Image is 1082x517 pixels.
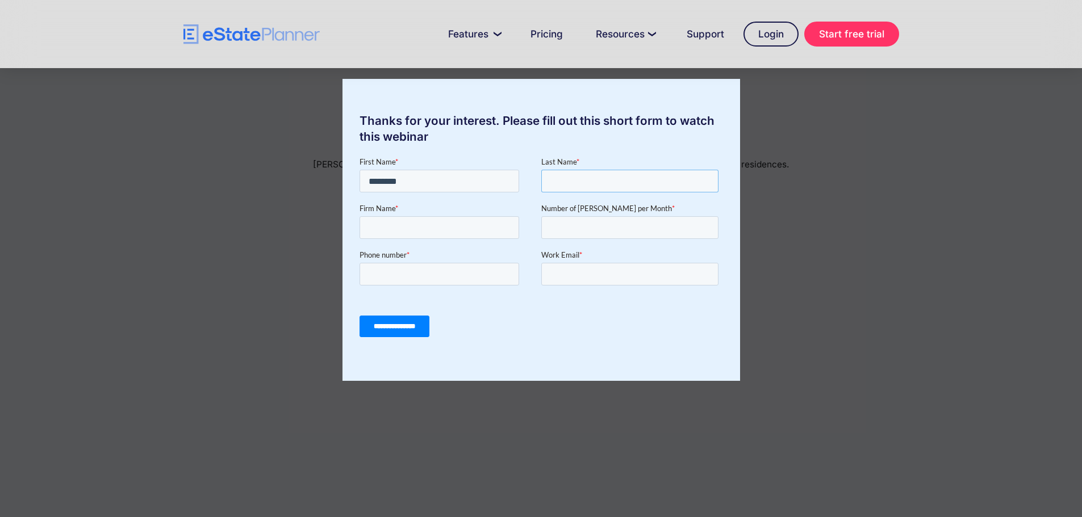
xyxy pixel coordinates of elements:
a: Features [435,23,511,45]
a: Support [673,23,738,45]
a: Pricing [517,23,576,45]
a: Start free trial [804,22,899,47]
div: Thanks for your interest. Please fill out this short form to watch this webinar [342,113,740,145]
a: Resources [582,23,667,45]
a: Login [743,22,799,47]
a: home [183,24,320,44]
iframe: To enrich screen reader interactions, please activate Accessibility in Grammarly extension settings [360,156,723,347]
